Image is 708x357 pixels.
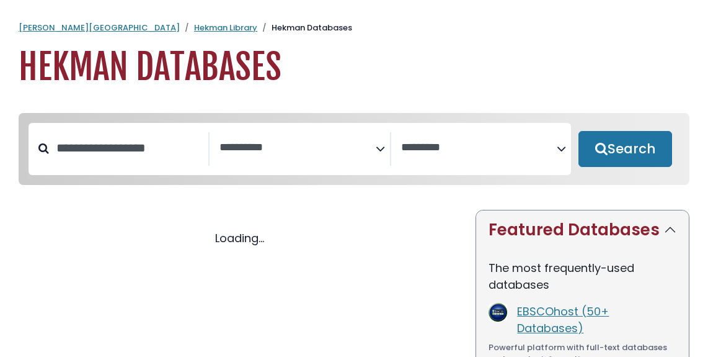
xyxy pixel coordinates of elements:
[489,260,676,293] p: The most frequently-used databases
[578,131,672,167] button: Submit for Search Results
[19,22,180,34] a: [PERSON_NAME][GEOGRAPHIC_DATA]
[401,142,557,155] textarea: Search
[19,230,461,246] div: Loading...
[49,138,208,158] input: Search database by title or keyword
[219,142,375,155] textarea: Search
[476,210,689,250] button: Featured Databases
[19,22,689,34] nav: breadcrumb
[19,47,689,88] h1: Hekman Databases
[194,22,257,34] a: Hekman Library
[517,304,609,336] a: EBSCOhost (50+ Databases)
[257,22,352,34] li: Hekman Databases
[19,113,689,185] nav: Search filters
